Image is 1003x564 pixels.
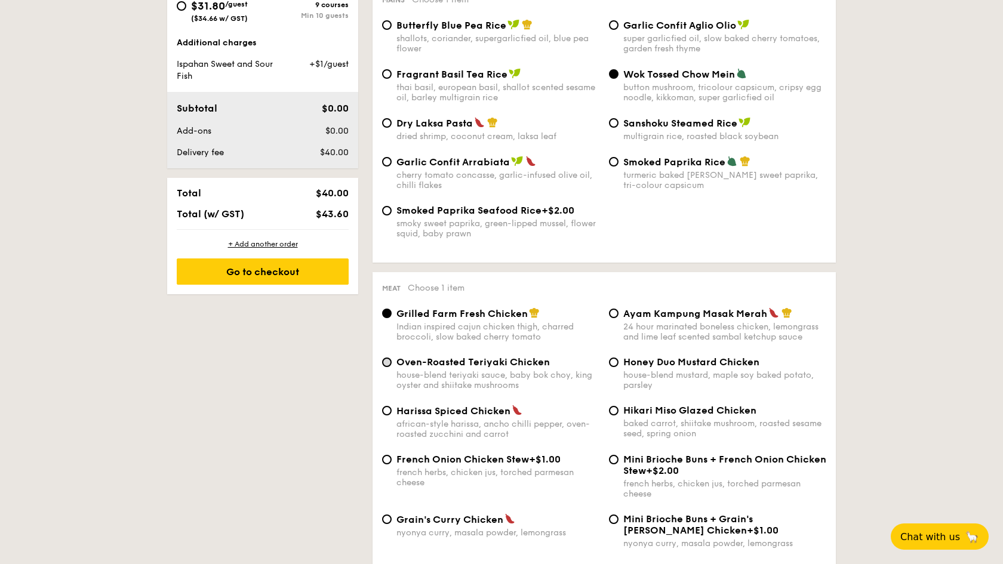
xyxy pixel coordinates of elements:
[965,530,979,544] span: 🦙
[609,157,619,167] input: Smoked Paprika Riceturmeric baked [PERSON_NAME] sweet paprika, tri-colour capsicum
[623,118,737,129] span: Sanshoku Steamed Rice
[609,118,619,128] input: Sanshoku Steamed Ricemultigrain rice, roasted black soybean
[177,239,349,249] div: + Add another order
[396,370,599,390] div: house-blend teriyaki sauce, baby bok choy, king oyster and shiitake mushrooms
[382,69,392,79] input: Fragrant Basil Tea Ricethai basil, european basil, shallot scented sesame oil, barley multigrain ...
[609,514,619,524] input: Mini Brioche Buns + Grain's [PERSON_NAME] Chicken+$1.00nyonya curry, masala powder, lemongrass
[382,284,401,292] span: Meat
[623,156,725,168] span: Smoked Paprika Rice
[509,68,521,79] img: icon-vegan.f8ff3823.svg
[623,538,826,548] div: nyonya curry, masala powder, lemongrass
[504,513,515,524] img: icon-spicy.37a8142b.svg
[396,467,599,488] div: french herbs, chicken jus, torched parmesan cheese
[542,205,574,216] span: +$2.00
[609,357,619,367] input: Honey Duo Mustard Chickenhouse-blend mustard, maple soy baked potato, parsley
[396,514,503,525] span: Grain's Curry Chicken
[382,20,392,30] input: Butterfly Blue Pea Riceshallots, coriander, supergarlicfied oil, blue pea flower
[408,283,464,293] span: Choose 1 item
[623,454,826,476] span: Mini Brioche Buns + French Onion Chicken Stew
[177,37,349,49] div: Additional charges
[396,118,473,129] span: Dry Laksa Pasta
[177,147,224,158] span: Delivery fee
[525,156,536,167] img: icon-spicy.37a8142b.svg
[623,405,756,416] span: Hikari Miso Glazed Chicken
[623,370,826,390] div: house-blend mustard, maple soy baked potato, parsley
[396,454,529,465] span: French Onion Chicken Stew
[309,59,349,69] span: +$1/guest
[512,405,522,415] img: icon-spicy.37a8142b.svg
[646,465,679,476] span: +$2.00
[609,20,619,30] input: Garlic Confit Aglio Oliosuper garlicfied oil, slow baked cherry tomatoes, garden fresh thyme
[177,103,217,114] span: Subtotal
[768,307,779,318] img: icon-spicy.37a8142b.svg
[623,170,826,190] div: turmeric baked [PERSON_NAME] sweet paprika, tri-colour capsicum
[623,322,826,342] div: 24 hour marinated boneless chicken, lemongrass and lime leaf scented sambal ketchup sauce
[891,523,989,550] button: Chat with us🦙
[322,103,349,114] span: $0.00
[529,307,540,318] img: icon-chef-hat.a58ddaea.svg
[396,419,599,439] div: african-style harissa, ancho chilli pepper, oven-roasted zucchini and carrot
[623,418,826,439] div: baked carrot, shiitake mushroom, roasted sesame seed, spring onion
[739,117,750,128] img: icon-vegan.f8ff3823.svg
[727,156,737,167] img: icon-vegetarian.fe4039eb.svg
[177,59,273,81] span: Ispahan Sweet and Sour Fish
[529,454,561,465] span: +$1.00
[474,117,485,128] img: icon-spicy.37a8142b.svg
[396,170,599,190] div: cherry tomato concasse, garlic-infused olive oil, chilli flakes
[511,156,523,167] img: icon-vegan.f8ff3823.svg
[507,19,519,30] img: icon-vegan.f8ff3823.svg
[396,82,599,103] div: thai basil, european basil, shallot scented sesame oil, barley multigrain rice
[325,126,349,136] span: $0.00
[382,357,392,367] input: Oven-Roasted Teriyaki Chickenhouse-blend teriyaki sauce, baby bok choy, king oyster and shiitake ...
[382,309,392,318] input: Grilled Farm Fresh ChickenIndian inspired cajun chicken thigh, charred broccoli, slow baked cherr...
[396,131,599,141] div: dried shrimp, coconut cream, laksa leaf
[623,33,826,54] div: super garlicfied oil, slow baked cherry tomatoes, garden fresh thyme
[316,187,349,199] span: $40.00
[623,479,826,499] div: french herbs, chicken jus, torched parmesan cheese
[382,455,392,464] input: French Onion Chicken Stew+$1.00french herbs, chicken jus, torched parmesan cheese
[623,69,735,80] span: Wok Tossed Chow Mein
[623,82,826,103] div: button mushroom, tricolour capsicum, cripsy egg noodle, kikkoman, super garlicfied oil
[396,356,550,368] span: Oven-Roasted Teriyaki Chicken
[396,205,542,216] span: Smoked Paprika Seafood Rice
[177,126,211,136] span: Add-ons
[320,147,349,158] span: $40.00
[522,19,533,30] img: icon-chef-hat.a58ddaea.svg
[396,308,528,319] span: Grilled Farm Fresh Chicken
[609,309,619,318] input: Ayam Kampung Masak Merah24 hour marinated boneless chicken, lemongrass and lime leaf scented samb...
[609,455,619,464] input: Mini Brioche Buns + French Onion Chicken Stew+$2.00french herbs, chicken jus, torched parmesan ch...
[263,1,349,9] div: 9 courses
[900,531,960,543] span: Chat with us
[396,69,507,80] span: Fragrant Basil Tea Rice
[177,187,201,199] span: Total
[382,157,392,167] input: Garlic Confit Arrabiatacherry tomato concasse, garlic-infused olive oil, chilli flakes
[396,528,599,538] div: nyonya curry, masala powder, lemongrass
[382,118,392,128] input: Dry Laksa Pastadried shrimp, coconut cream, laksa leaf
[382,406,392,415] input: Harissa Spiced Chickenafrican-style harissa, ancho chilli pepper, oven-roasted zucchini and carrot
[177,1,186,11] input: $31.80/guest($34.66 w/ GST)9 coursesMin 10 guests
[396,322,599,342] div: Indian inspired cajun chicken thigh, charred broccoli, slow baked cherry tomato
[382,206,392,215] input: Smoked Paprika Seafood Rice+$2.00smoky sweet paprika, green-lipped mussel, flower squid, baby prawn
[263,11,349,20] div: Min 10 guests
[396,156,510,168] span: Garlic Confit Arrabiata
[782,307,792,318] img: icon-chef-hat.a58ddaea.svg
[177,208,244,220] span: Total (w/ GST)
[609,69,619,79] input: Wok Tossed Chow Meinbutton mushroom, tricolour capsicum, cripsy egg noodle, kikkoman, super garli...
[623,20,736,31] span: Garlic Confit Aglio Olio
[396,405,510,417] span: Harissa Spiced Chicken
[191,14,248,23] span: ($34.66 w/ GST)
[396,20,506,31] span: Butterfly Blue Pea Rice
[623,308,767,319] span: Ayam Kampung Masak Merah
[747,525,779,536] span: +$1.00
[623,356,759,368] span: Honey Duo Mustard Chicken
[316,208,349,220] span: $43.60
[396,33,599,54] div: shallots, coriander, supergarlicfied oil, blue pea flower
[396,218,599,239] div: smoky sweet paprika, green-lipped mussel, flower squid, baby prawn
[623,131,826,141] div: multigrain rice, roasted black soybean
[487,117,498,128] img: icon-chef-hat.a58ddaea.svg
[740,156,750,167] img: icon-chef-hat.a58ddaea.svg
[737,19,749,30] img: icon-vegan.f8ff3823.svg
[736,68,747,79] img: icon-vegetarian.fe4039eb.svg
[382,514,392,524] input: Grain's Curry Chickennyonya curry, masala powder, lemongrass
[177,258,349,285] div: Go to checkout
